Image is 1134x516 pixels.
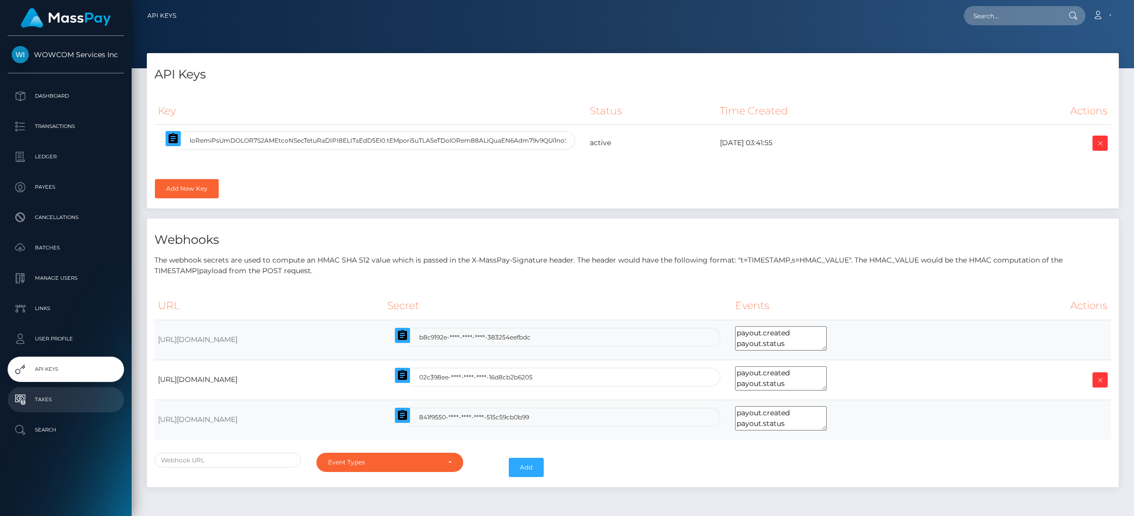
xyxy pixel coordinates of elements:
a: Search [8,417,124,443]
th: Secret [384,292,732,320]
img: MassPay Logo [21,8,111,28]
a: Batches [8,235,124,261]
a: Taxes [8,387,124,412]
td: [URL][DOMAIN_NAME] [154,360,384,400]
p: Cancellations [12,210,120,225]
button: Event Types [316,453,463,472]
a: User Profile [8,326,124,352]
span: WOWCOM Services Inc [8,50,124,59]
textarea: payout.created payout.status [735,366,827,391]
h4: API Keys [154,66,1111,83]
p: User Profile [12,331,120,347]
button: Add [509,458,544,477]
th: Actions [964,97,1111,125]
p: API Keys [12,362,120,377]
th: Key [154,97,586,125]
a: Manage Users [8,266,124,291]
p: Payees [12,180,120,195]
p: Links [12,301,120,316]
p: Ledger [12,149,120,164]
a: Dashboard [8,83,124,109]
a: Payees [8,175,124,200]
textarea: payout.created payout.status [735,326,827,351]
p: Taxes [12,392,120,407]
a: Add New Key [155,179,219,198]
img: WOWCOM Services Inc [12,46,29,63]
p: Manage Users [12,271,120,286]
td: active [586,125,716,161]
p: Dashboard [12,89,120,104]
td: [DATE] 03:41:55 [716,125,965,161]
a: API Keys [147,5,176,26]
input: Webhook URL [154,453,301,467]
a: Transactions [8,114,124,139]
textarea: payout.created payout.status [735,406,827,431]
th: Actions [993,292,1111,320]
a: Ledger [8,144,124,169]
td: [URL][DOMAIN_NAME] [154,320,384,360]
th: Events [732,292,993,320]
div: Event Types [328,458,440,466]
th: Time Created [716,97,965,125]
p: Transactions [12,119,120,134]
p: Search [12,422,120,438]
th: URL [154,292,384,320]
h4: Webhooks [154,231,1111,249]
input: Search... [964,6,1059,25]
p: The webhook secrets are used to compute an HMAC SHA 512 value which is passed in the X-MassPay-Si... [154,255,1111,276]
a: API Keys [8,357,124,382]
a: Links [8,296,124,321]
td: [URL][DOMAIN_NAME] [154,400,384,440]
a: Cancellations [8,205,124,230]
p: Batches [12,240,120,255]
th: Status [586,97,716,125]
